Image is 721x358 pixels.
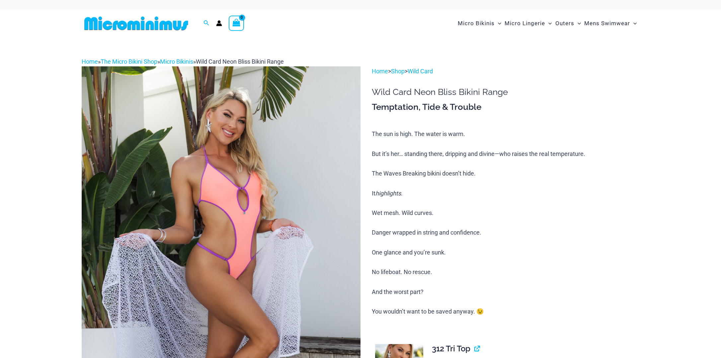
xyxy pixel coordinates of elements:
p: > > [372,66,639,76]
a: Home [82,58,98,65]
span: Micro Bikinis [458,15,495,32]
a: Micro Bikinis [160,58,193,65]
a: Shop [391,68,405,75]
a: Wild Card [408,68,433,75]
span: Wild Card Neon Bliss Bikini Range [196,58,284,65]
span: » » » [82,58,284,65]
img: MM SHOP LOGO FLAT [82,16,191,31]
span: Mens Swimwear [584,15,630,32]
a: Home [372,68,388,75]
nav: Site Navigation [455,12,639,35]
a: Micro LingerieMenu ToggleMenu Toggle [503,13,553,34]
h3: Temptation, Tide & Trouble [372,102,639,113]
a: The Micro Bikini Shop [101,58,157,65]
span: 312 Tri Top [432,344,470,353]
a: Search icon link [203,19,209,28]
h1: Wild Card Neon Bliss Bikini Range [372,87,639,97]
i: highlights [375,190,401,197]
a: Micro BikinisMenu ToggleMenu Toggle [456,13,503,34]
span: Menu Toggle [495,15,501,32]
span: Outers [555,15,574,32]
p: The sun is high. The water is warm. But it’s her… standing there, dripping and divine—who raises ... [372,129,639,316]
a: View Shopping Cart, empty [229,16,244,31]
span: Micro Lingerie [505,15,545,32]
a: Account icon link [216,20,222,26]
a: OutersMenu ToggleMenu Toggle [554,13,583,34]
a: Mens SwimwearMenu ToggleMenu Toggle [583,13,638,34]
span: Menu Toggle [574,15,581,32]
span: Menu Toggle [545,15,552,32]
span: Menu Toggle [630,15,637,32]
